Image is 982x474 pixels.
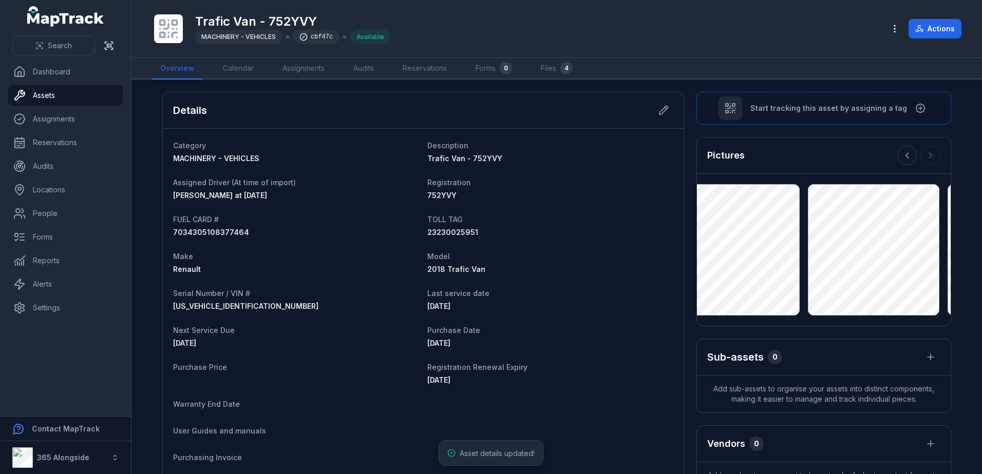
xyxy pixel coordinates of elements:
[215,58,262,80] a: Calendar
[8,156,123,176] a: Audits
[427,302,450,310] time: 04/06/2025, 12:00:00 am
[696,92,951,125] button: Start tracking this asset by assigning a tag
[293,30,339,44] div: cbf47c
[173,228,249,236] span: 7034305108377464
[394,58,455,80] a: Reservations
[173,154,259,163] span: MACHINERY - VEHICLES
[8,109,123,129] a: Assignments
[201,33,276,41] span: MACHINERY - VEHICLES
[8,180,123,200] a: Locations
[173,265,201,273] span: Renault
[8,62,123,82] a: Dashboard
[427,363,527,371] span: Registration Renewal Expiry
[173,339,196,347] span: [DATE]
[195,13,390,30] h1: Trafic Van - 752YVY
[8,132,123,153] a: Reservations
[32,424,100,433] strong: Contact MapTrack
[173,141,206,150] span: Category
[173,191,267,200] span: [PERSON_NAME] at [DATE]
[427,141,468,150] span: Description
[467,58,520,80] a: Forms0
[37,453,89,462] strong: 365 Alongside
[427,289,489,298] span: Last service date
[460,449,535,458] span: Asset details updated!
[173,252,193,261] span: Make
[350,30,390,44] div: Available
[560,62,573,74] div: 4
[427,265,485,273] span: 2018 Trafic Van
[533,58,581,80] a: Files4
[427,376,450,384] time: 01/04/2026, 10:00:00 am
[707,148,745,163] h3: Pictures
[427,339,450,347] span: [DATE]
[427,326,480,334] span: Purchase Date
[500,62,512,74] div: 0
[152,58,202,80] a: Overview
[750,103,907,113] span: Start tracking this asset by assigning a tag
[173,426,266,435] span: User Guides and manuals
[8,85,123,106] a: Assets
[427,178,471,187] span: Registration
[707,437,745,451] h3: Vendors
[697,376,951,412] span: Add sub-assets to organise your assets into distinct components, making it easier to manage and t...
[173,103,207,117] h2: Details
[427,154,502,163] span: Trafic Van - 752YVY
[909,19,961,38] button: Actions
[173,363,227,371] span: Purchase Price
[707,350,764,364] h2: Sub-assets
[427,339,450,347] time: 01/01/2019, 10:00:00 am
[173,339,196,347] time: 04/12/2025, 10:00:00 am
[173,326,235,334] span: Next Service Due
[749,437,764,451] div: 0
[12,36,95,55] button: Search
[427,376,450,384] span: [DATE]
[48,41,72,51] span: Search
[768,350,782,364] div: 0
[427,252,450,261] span: Model
[173,215,219,224] span: FUEL CARD #
[8,227,123,247] a: Forms
[345,58,382,80] a: Audits
[427,302,450,310] span: [DATE]
[173,178,296,187] span: Assigned Driver (At time of import)
[8,203,123,224] a: People
[173,302,318,310] span: [US_VEHICLE_IDENTIFICATION_NUMBER]
[427,228,478,236] span: 23230025951
[274,58,333,80] a: Assignments
[27,6,104,27] a: MapTrack
[8,250,123,271] a: Reports
[8,274,123,294] a: Alerts
[173,453,242,462] span: Purchasing Invoice
[173,289,250,298] span: Serial Number / VIN #
[427,191,457,200] span: 752YVY
[427,215,463,224] span: TOLL TAG
[8,298,123,318] a: Settings
[173,400,240,408] span: Warranty End Date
